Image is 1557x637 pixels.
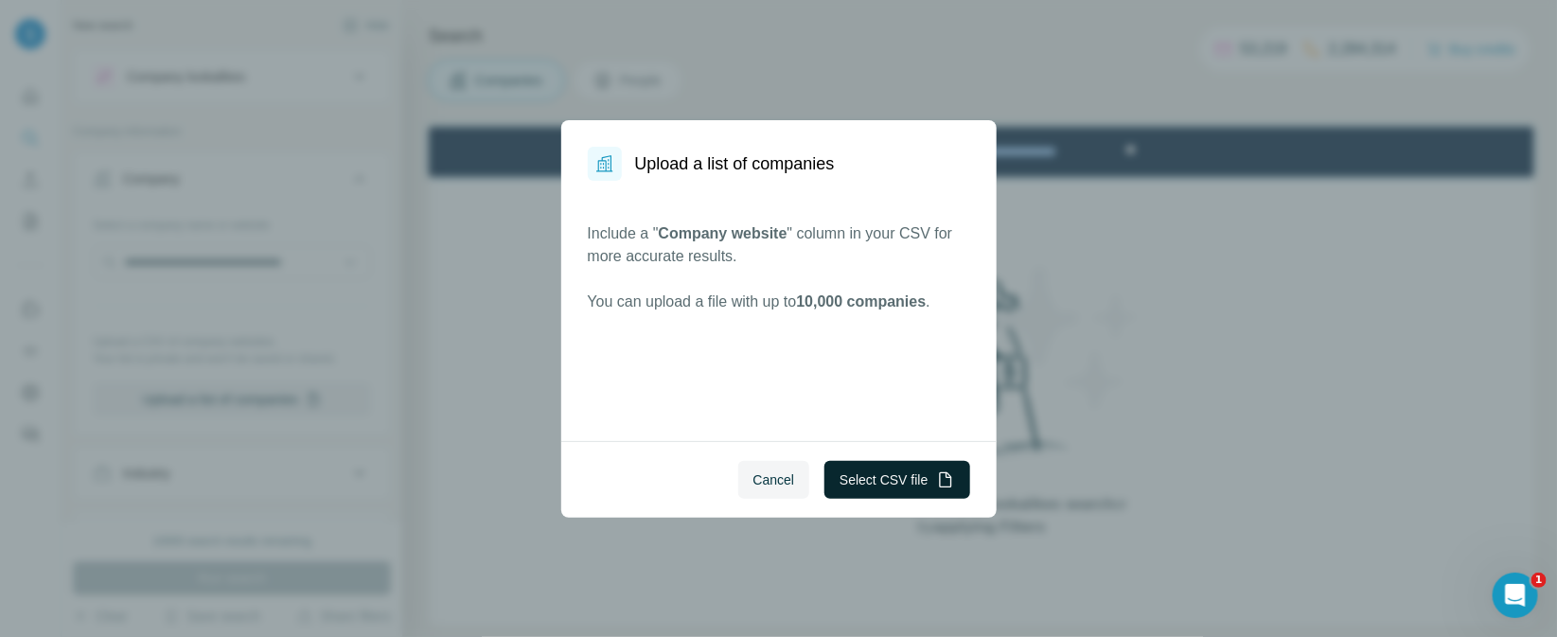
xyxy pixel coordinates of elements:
button: Select CSV file [824,461,969,499]
span: 10,000 companies [796,293,926,310]
p: You can upload a file with up to . [588,291,970,313]
span: 1 [1531,573,1547,588]
iframe: Intercom live chat [1493,573,1538,618]
div: Watch our October Product update [421,4,681,45]
span: Company website [659,225,787,241]
span: Cancel [753,470,795,489]
h1: Upload a list of companies [635,150,835,177]
p: Include a " " column in your CSV for more accurate results. [588,222,970,268]
button: Cancel [738,461,810,499]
